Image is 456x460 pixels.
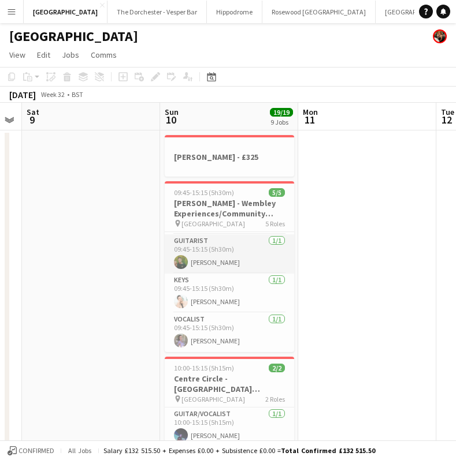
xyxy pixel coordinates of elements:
[72,90,83,99] div: BST
[174,188,234,197] span: 09:45-15:15 (5h30m)
[165,274,294,313] app-card-role: Keys1/109:45-15:15 (5h30m)[PERSON_NAME]
[165,152,294,162] h3: [PERSON_NAME] - £325
[27,107,39,117] span: Sat
[24,1,107,23] button: [GEOGRAPHIC_DATA]
[281,446,375,455] span: Total Confirmed £132 515.50
[265,395,285,403] span: 2 Roles
[265,219,285,228] span: 5 Roles
[301,113,318,126] span: 11
[441,107,454,117] span: Tue
[66,446,94,455] span: All jobs
[5,47,30,62] a: View
[163,113,179,126] span: 10
[207,1,262,23] button: Hippodrome
[9,28,138,45] h1: [GEOGRAPHIC_DATA]
[165,373,294,394] h3: Centre Circle - [GEOGRAPHIC_DATA] Experience/Community Shield
[25,113,39,126] span: 9
[38,90,67,99] span: Week 32
[165,181,294,352] app-job-card: 09:45-15:15 (5h30m)5/5[PERSON_NAME] - Wembley Experiences/Community Shield [GEOGRAPHIC_DATA]5 Rol...
[165,135,294,177] app-job-card: [PERSON_NAME] - £325
[439,113,454,126] span: 12
[165,107,179,117] span: Sun
[18,447,54,455] span: Confirmed
[103,446,375,455] div: Salary £132 515.50 + Expenses £0.00 + Subsistence £0.00 =
[165,198,294,219] h3: [PERSON_NAME] - Wembley Experiences/Community Shield
[37,50,50,60] span: Edit
[181,395,245,403] span: [GEOGRAPHIC_DATA]
[165,313,294,352] app-card-role: Vocalist1/109:45-15:15 (5h30m)[PERSON_NAME]
[269,188,285,197] span: 5/5
[62,50,79,60] span: Jobs
[91,50,117,60] span: Comms
[57,47,84,62] a: Jobs
[9,89,36,100] div: [DATE]
[181,219,245,228] span: [GEOGRAPHIC_DATA]
[433,29,447,43] app-user-avatar: Rosie Skuse
[165,407,294,447] app-card-role: Guitar/Vocalist1/110:00-15:15 (5h15m)[PERSON_NAME]
[303,107,318,117] span: Mon
[174,364,234,372] span: 10:00-15:15 (5h15m)
[107,1,207,23] button: The Dorchester - Vesper Bar
[270,118,292,126] div: 9 Jobs
[6,444,56,457] button: Confirmed
[270,108,293,117] span: 19/19
[269,364,285,372] span: 2/2
[32,47,55,62] a: Edit
[86,47,121,62] a: Comms
[9,50,25,60] span: View
[165,234,294,274] app-card-role: Guitarist1/109:45-15:15 (5h30m)[PERSON_NAME]
[262,1,376,23] button: Rosewood [GEOGRAPHIC_DATA]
